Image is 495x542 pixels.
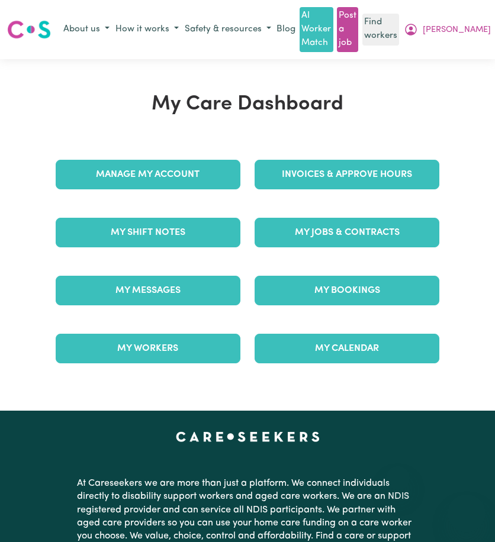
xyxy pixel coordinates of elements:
span: [PERSON_NAME] [423,24,491,37]
a: My Bookings [255,276,439,305]
button: About us [60,20,112,40]
button: My Account [401,20,494,40]
iframe: Close message [386,466,410,490]
h1: My Care Dashboard [49,92,447,117]
a: AI Worker Match [300,7,333,52]
a: My Calendar [255,334,439,363]
a: Post a job [337,7,358,52]
a: My Shift Notes [56,218,240,247]
button: Safety & resources [182,20,274,40]
a: Careseekers home page [176,432,320,441]
a: Blog [274,21,298,39]
a: My Messages [56,276,240,305]
a: My Workers [56,334,240,363]
img: Careseekers logo [7,19,51,40]
button: How it works [112,20,182,40]
a: Find workers [362,14,399,46]
a: Manage My Account [56,160,240,189]
a: My Jobs & Contracts [255,218,439,247]
a: Invoices & Approve Hours [255,160,439,189]
iframe: Button to launch messaging window [448,495,486,533]
a: Careseekers logo [7,16,51,43]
